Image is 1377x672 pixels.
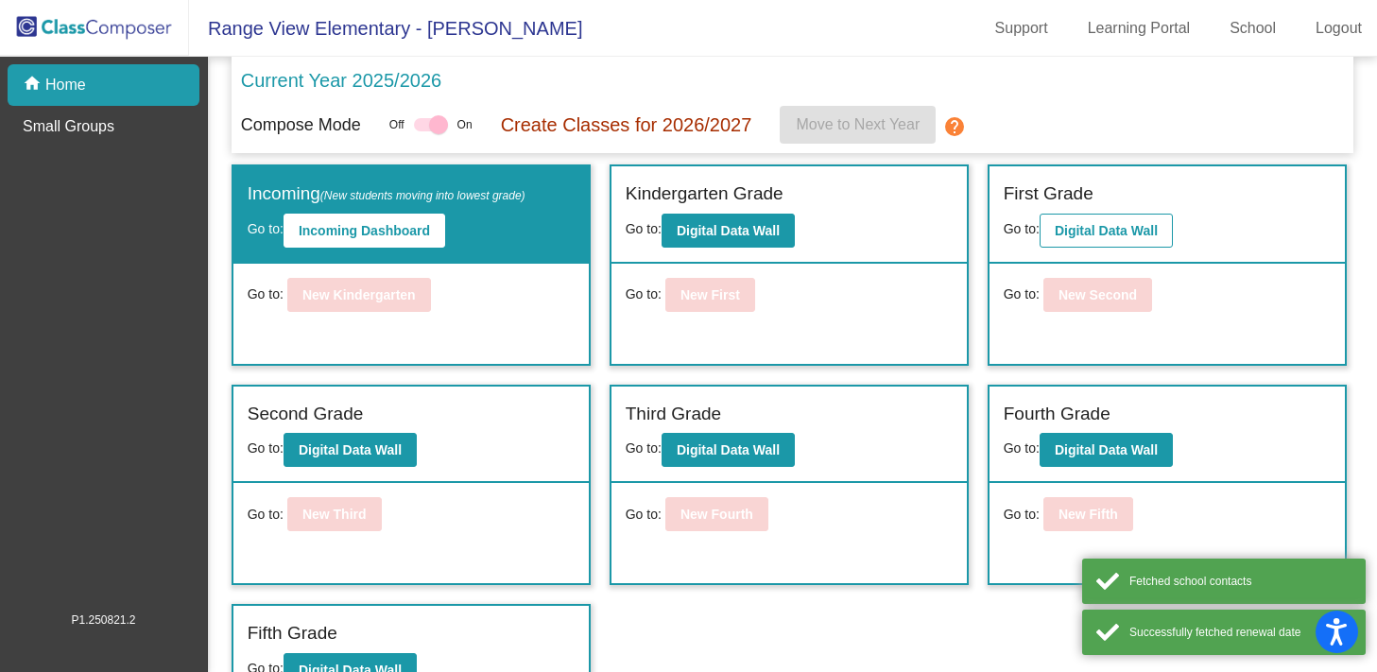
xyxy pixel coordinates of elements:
span: Go to: [1004,284,1040,304]
b: Digital Data Wall [299,442,402,457]
label: Fourth Grade [1004,401,1110,428]
a: Logout [1300,13,1377,43]
b: Incoming Dashboard [299,223,430,238]
b: Digital Data Wall [1055,442,1158,457]
button: New Third [287,497,382,531]
p: Home [45,74,86,96]
b: Digital Data Wall [677,442,780,457]
span: Move to Next Year [796,116,920,132]
span: Go to: [626,505,662,525]
button: New Kindergarten [287,278,431,312]
b: Digital Data Wall [1055,223,1158,238]
span: Go to: [1004,440,1040,456]
p: Small Groups [23,115,114,138]
button: Digital Data Wall [284,433,417,467]
button: Digital Data Wall [662,433,795,467]
button: Digital Data Wall [1040,214,1173,248]
button: New Fifth [1043,497,1133,531]
p: Create Classes for 2026/2027 [501,111,752,139]
span: Go to: [626,284,662,304]
div: Fetched school contacts [1129,573,1351,590]
b: New Fourth [680,507,753,522]
span: Off [389,116,404,133]
span: On [457,116,473,133]
span: Go to: [248,284,284,304]
b: New Second [1059,287,1137,302]
button: New First [665,278,755,312]
button: Move to Next Year [780,106,936,144]
span: Go to: [626,221,662,236]
p: Compose Mode [241,112,361,138]
button: Digital Data Wall [1040,433,1173,467]
label: Incoming [248,181,525,208]
span: (New students moving into lowest grade) [320,189,525,202]
mat-icon: home [23,74,45,96]
button: Incoming Dashboard [284,214,445,248]
b: New Kindergarten [302,287,416,302]
b: New First [680,287,740,302]
label: First Grade [1004,181,1093,208]
span: Go to: [248,440,284,456]
b: New Fifth [1059,507,1118,522]
a: Learning Portal [1073,13,1206,43]
a: Support [980,13,1063,43]
span: Go to: [626,440,662,456]
span: Range View Elementary - [PERSON_NAME] [189,13,582,43]
button: Digital Data Wall [662,214,795,248]
a: School [1214,13,1291,43]
b: New Third [302,507,367,522]
b: Digital Data Wall [677,223,780,238]
span: Go to: [1004,505,1040,525]
mat-icon: help [943,115,966,138]
label: Second Grade [248,401,364,428]
span: Go to: [1004,221,1040,236]
label: Kindergarten Grade [626,181,783,208]
p: Current Year 2025/2026 [241,66,441,95]
span: Go to: [248,505,284,525]
label: Fifth Grade [248,620,337,647]
button: New Second [1043,278,1152,312]
span: Go to: [248,221,284,236]
button: New Fourth [665,497,768,531]
div: Successfully fetched renewal date [1129,624,1351,641]
label: Third Grade [626,401,721,428]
